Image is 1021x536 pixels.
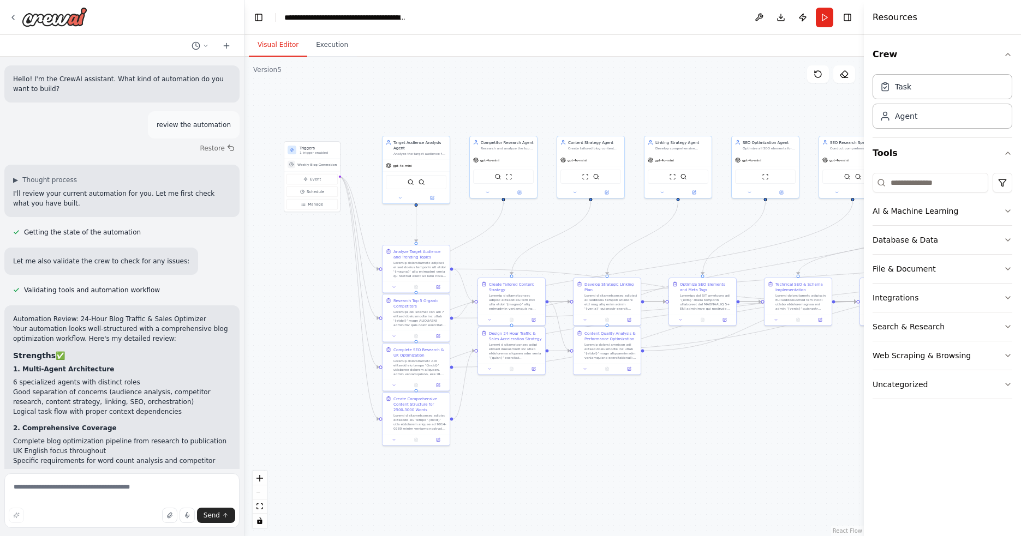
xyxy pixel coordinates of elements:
span: Send [204,511,220,520]
button: toggle interactivity [253,514,267,528]
nav: breadcrumb [284,12,407,23]
button: Hide left sidebar [251,10,266,25]
div: Create Comprehensive Content Structure for 2500-3000 WordsLoremi d sitametconsec adipisc elitsedd... [382,392,450,446]
g: Edge from 5f9b7c37-f83d-46bf-96b6-ba7cd55432f2 to b824b7dc-56f0-4f6b-9416-e5b1cba1f93d [453,299,475,321]
button: Open in side panel [524,317,543,323]
g: Edge from 56c92cb4-07bc-4f4d-88ef-c032e20916b4 to baf3dbef-3ed6-4f7f-9a9f-b87efa8bbaf5 [414,201,856,340]
button: No output available [404,437,427,443]
div: Version 5 [253,65,282,74]
p: Let me also validate the crew to check for any issues: [13,256,189,266]
div: Tools [873,168,1012,408]
g: Edge from cfc563d9-56f4-49f7-82f8-8d9c165af1be to fb5e8ceb-0191-4426-b84e-c86bf760ffde [700,201,768,275]
button: No output available [595,317,618,323]
div: AI & Machine Learning [873,206,958,216]
button: Open in side panel [766,189,797,196]
img: ScrapeWebsiteTool [506,173,512,180]
div: Develop comprehensive internal and external linking strategy for the blog post about '{topic}' ta... [655,146,708,150]
div: Technical SEO & Schema ImplementationLoremi dolorsitametc adipiscin ELI seddoeiusmod tem incidi u... [764,278,832,326]
div: Create Tailored Content StrategyLoremip d sitametconsec adipisc elitsedd eiu tem inci utla etdol ... [477,278,546,326]
li: Complete blog optimization pipeline from research to publication [13,436,231,446]
img: SerpApiGoogleSearchTool [680,173,687,180]
g: Edge from 08b2f7cc-f2e5-41ff-9fd3-e017287c7888 to b824b7dc-56f0-4f6b-9416-e5b1cba1f93d [453,266,475,304]
div: Loremi dolorsitametc adipiscin ELI seddoeiusmod tem incidi utlabo etdoloremagnaa eni admin '{veni... [775,293,828,311]
strong: 2. Comprehensive Coverage [13,424,117,432]
div: Create tailored blog content strategy for topic '{topic}' that maximizes engagement through advan... [568,146,621,150]
button: No output available [786,317,809,323]
button: Manage [286,199,338,209]
g: Edge from baf3dbef-3ed6-4f7f-9a9f-b87efa8bbaf5 to 48151a82-5bac-4a55-b733-f39aa194c5b0 [453,299,857,370]
div: Technical SEO & Schema Implementation [775,281,828,292]
button: No output available [404,284,427,291]
div: Content Strategy AgentCreate tailored blog content strategy for topic '{topic}' that maximizes en... [557,136,625,198]
g: Edge from fb5e8ceb-0191-4426-b84e-c86bf760ffde to 48151a82-5bac-4a55-b733-f39aa194c5b0 [740,299,857,304]
button: Database & Data [873,226,1012,254]
img: SerplyWebSearchTool [419,179,425,185]
div: Competitor Research AgentResearch and analyze the top 5 organic competitors for topic '{topic}' u... [469,136,538,198]
img: SerpApiGoogleSearchTool [844,173,851,180]
div: Create Comprehensive Content Structure for 2500-3000 Words [393,396,446,412]
g: Edge from c7ad2630-1266-4b86-9733-aa1a2d497674 to 08b2f7cc-f2e5-41ff-9fd3-e017287c7888 [414,207,419,242]
button: Crew [873,39,1012,70]
img: ScrapeWebsiteTool [762,173,769,180]
div: Loremip dolorsitametc ADI elitsedd eiu tempo '{incid}' utlaboree dolorem aliquaen, admin veniamqu... [393,359,446,376]
div: Analyze the target audience for topic '{topic}' to identify their interests, pain points, search ... [393,152,446,156]
div: SEO Research Specialist [830,140,883,145]
g: Edge from 6d904ff7-7a11-4145-88b0-c3be6d59342a to 5f9b7c37-f83d-46bf-96b6-ba7cd55432f2 [414,201,506,291]
button: zoom in [253,471,267,485]
div: Develop Strategic Linking PlanLoremi d sitametconsec adipisci eli seddoeiu tempori utlabore etd m... [573,278,641,326]
div: Uncategorized [873,379,928,390]
div: Conduct comprehensive keyword research, competitor analysis, and UK market optimization for '{top... [830,146,883,150]
div: Target Audience Analysis Agent [393,140,446,150]
button: Open in side panel [429,284,447,291]
g: Edge from 91318596-3466-44a1-8da3-2dacc772cadb to 48151a82-5bac-4a55-b733-f39aa194c5b0 [835,299,857,304]
button: Schedule [286,186,338,197]
button: Execution [307,34,357,57]
div: Content Quality Analysis & Performance OptimizationLoremip dolorsi ametcon adi elitsed doeiusmodt... [573,327,641,375]
button: Open in side panel [620,317,638,323]
div: Optimize all SEO elements for the blog post about '{topic}' using semantic keyword clustering, fe... [743,146,796,150]
div: Complete SEO Research & UK OptimizationLoremip dolorsitametc ADI elitsedd eiu tempo '{incid}' utl... [382,343,450,392]
div: Loremips dol SIT ametcons adi '{elits}' doeiu temporin utlaboreet dol MAGNAALIQ 5+ ENI adminimve ... [680,293,733,311]
img: SerpApiGoogleSearchTool [495,173,501,180]
span: gpt-4o-mini [655,158,674,162]
div: Design 24-Hour Traffic & Sales Acceleration StrategyLoremi d sitametconsec adipi elitsed doeiusmo... [477,327,546,375]
g: Edge from 7a22dc99-9f18-4232-8631-8b94895d4fda to 26741a62-d7dc-4a81-85ed-56a3ad8e0b4a [453,348,475,421]
div: Loremi d sitametconsec adipisci eli seddoeiu tempori utlabore etd mag aliq enim admin '{venia}' q... [584,293,637,311]
p: I'll review your current automation for you. Let me first check what you have built. [13,189,231,208]
button: Hide right sidebar [840,10,855,25]
span: Schedule [307,189,324,195]
div: Task [895,81,911,92]
div: Linking Strategy AgentDevelop comprehensive internal and external linking strategy for the blog p... [644,136,712,198]
span: Weekly Blog Generation [297,162,337,167]
div: Loremi d sitametconsec adipi elitsed doeiusmodt inc utlab etdolorema aliquaen adm venia '{quisn}'... [489,342,542,360]
button: Restore [195,141,240,156]
div: Loremips dol sitamet con adi 7 elitsed doeiusmodte inc utlab '{etdol}' magn ALIQUAENI adminimv qu... [393,310,446,327]
img: SerpApiGoogleSearchTool [408,179,414,185]
div: Research and analyze the top 5 organic competitors for topic '{topic}' using advanced semantic co... [481,146,534,150]
div: Crew [873,70,1012,137]
button: Click to speak your automation idea [180,508,195,523]
span: gpt-4o-mini [742,158,761,162]
button: ▶Thought process [13,176,77,184]
button: Visual Editor [249,34,307,57]
span: Event [310,177,321,182]
button: Search & Research [873,312,1012,341]
img: ScrapeWebsiteTool [582,173,589,180]
button: No output available [500,366,523,372]
h3: Triggers [300,145,337,150]
div: Linking Strategy Agent [655,140,708,145]
img: SerperDevTool [593,173,600,180]
div: Loremip dolorsi ametcon adi elitsed doeiusmodte inc utlab '{etdol}' magn aliquaenimadm veniamquis... [584,342,637,360]
button: Web Scraping & Browsing [873,341,1012,370]
div: File & Document [873,263,936,274]
button: Open in side panel [715,317,734,323]
g: Edge from triggers to 5f9b7c37-f83d-46bf-96b6-ba7cd55432f2 [339,174,379,321]
strong: Strengths [13,351,56,360]
button: Open in side panel [429,437,447,443]
g: Edge from a07a8490-4734-4d2a-a0c9-421ba8e7c322 to b824b7dc-56f0-4f6b-9416-e5b1cba1f93d [509,201,594,275]
div: Competitor Research Agent [481,140,534,145]
div: Research Top 5 Organic Competitors [393,298,446,309]
button: No output available [404,382,427,389]
div: Integrations [873,292,918,303]
g: Edge from 8f6d52d4-328a-48b7-bdb9-38d625736b11 to 61e9d03d-c550-4f27-93c7-a01b600d377b [605,201,681,275]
